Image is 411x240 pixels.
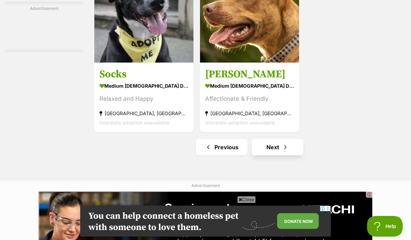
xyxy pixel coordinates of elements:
h3: Socks [99,67,188,80]
a: Socks medium [DEMOGRAPHIC_DATA] Dog Relaxed and Happy [GEOGRAPHIC_DATA], [GEOGRAPHIC_DATA] Inters... [94,62,193,132]
strong: [GEOGRAPHIC_DATA], [GEOGRAPHIC_DATA] [99,108,188,118]
div: Relaxed and Happy [99,94,188,103]
nav: Pagination [94,139,406,155]
div: Advertisement [5,2,83,52]
span: Interstate adoption unavailable [205,119,275,125]
img: layer.png [0,0,334,86]
a: Next page [252,139,303,155]
strong: [GEOGRAPHIC_DATA], [GEOGRAPHIC_DATA] [205,108,294,118]
span: Interstate adoption unavailable [99,119,169,125]
div: Affectionate & Friendly [205,94,294,103]
iframe: Advertisement [80,206,331,237]
span: Close [237,196,256,203]
a: [PERSON_NAME] medium [DEMOGRAPHIC_DATA] Dog Affectionate & Friendly [GEOGRAPHIC_DATA], [GEOGRAPHI... [200,62,299,132]
a: Previous page [196,139,247,155]
h3: [PERSON_NAME] [205,67,294,80]
strong: medium [DEMOGRAPHIC_DATA] Dog [205,80,294,90]
strong: medium [DEMOGRAPHIC_DATA] Dog [99,80,188,90]
iframe: Help Scout Beacon - Open [367,216,404,237]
